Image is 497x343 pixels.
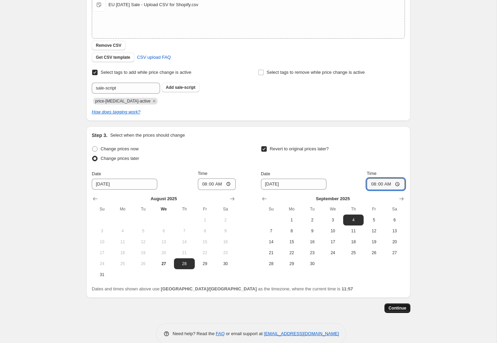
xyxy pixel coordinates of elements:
[284,239,299,245] span: 15
[366,206,381,212] span: Fr
[154,236,174,247] button: Wednesday August 13 2025
[364,204,384,215] th: Friday
[101,146,138,151] span: Change prices now
[281,225,302,236] button: Monday September 8 2025
[384,225,405,236] button: Saturday September 13 2025
[218,261,233,266] span: 30
[264,250,279,256] span: 21
[228,194,237,204] button: Show next month, September 2025
[218,228,233,234] span: 9
[92,236,112,247] button: Sunday August 10 2025
[261,171,270,176] span: Date
[177,239,192,245] span: 14
[364,236,384,247] button: Friday September 19 2025
[346,206,361,212] span: Th
[95,99,150,104] span: price-change-job-active
[136,261,151,266] span: 26
[216,331,225,336] a: FAQ
[195,247,215,258] button: Friday August 22 2025
[264,261,279,266] span: 28
[133,258,154,269] button: Tuesday August 26 2025
[115,250,130,256] span: 18
[323,204,343,215] th: Wednesday
[151,98,157,104] button: Remove price-change-job-active
[154,247,174,258] button: Wednesday August 20 2025
[173,331,216,336] span: Need help? Read the
[387,239,402,245] span: 20
[323,247,343,258] button: Wednesday September 24 2025
[175,85,195,90] span: sale-script
[115,261,130,266] span: 25
[341,286,353,291] b: 11:57
[92,258,112,269] button: Sunday August 24 2025
[156,228,171,234] span: 6
[133,225,154,236] button: Tuesday August 5 2025
[261,225,281,236] button: Sunday September 7 2025
[343,225,364,236] button: Thursday September 11 2025
[133,204,154,215] th: Tuesday
[177,261,192,266] span: 28
[156,261,171,266] span: 27
[108,1,198,8] div: EU [DATE] Sale - Upload CSV for Shopify.csv
[156,206,171,212] span: We
[346,250,361,256] span: 25
[198,228,213,234] span: 8
[92,132,107,139] h2: Step 3.
[367,171,376,176] span: Time
[281,247,302,258] button: Monday September 22 2025
[90,194,100,204] button: Show previous month, July 2025
[156,239,171,245] span: 13
[302,236,322,247] button: Tuesday September 16 2025
[325,228,340,234] span: 10
[281,215,302,225] button: Monday September 1 2025
[281,258,302,269] button: Monday September 29 2025
[101,70,191,75] span: Select tags to add while price change is active
[215,225,236,236] button: Saturday August 9 2025
[166,85,174,90] b: Add
[198,178,236,190] input: 12:00
[112,225,133,236] button: Monday August 4 2025
[133,52,175,63] a: CSV upload FAQ
[133,236,154,247] button: Tuesday August 12 2025
[92,204,112,215] th: Sunday
[323,236,343,247] button: Wednesday September 17 2025
[112,236,133,247] button: Monday August 11 2025
[305,239,320,245] span: 16
[261,204,281,215] th: Sunday
[218,217,233,223] span: 2
[198,217,213,223] span: 1
[367,178,405,190] input: 12:00
[92,41,126,50] button: Remove CSV
[364,225,384,236] button: Friday September 12 2025
[92,53,134,62] button: Get CSV template
[92,286,353,291] span: Dates and times shown above use as the timezone, where the current time is
[154,258,174,269] button: Today Wednesday August 27 2025
[384,247,405,258] button: Saturday September 27 2025
[264,228,279,234] span: 7
[302,204,322,215] th: Tuesday
[195,215,215,225] button: Friday August 1 2025
[198,206,213,212] span: Fr
[92,171,101,176] span: Date
[389,305,406,311] span: Continue
[284,250,299,256] span: 22
[195,236,215,247] button: Friday August 15 2025
[174,247,194,258] button: Thursday August 21 2025
[366,239,381,245] span: 19
[325,250,340,256] span: 24
[161,286,257,291] b: [GEOGRAPHIC_DATA]/[GEOGRAPHIC_DATA]
[136,250,151,256] span: 19
[198,171,207,176] span: Time
[154,225,174,236] button: Wednesday August 6 2025
[343,247,364,258] button: Thursday September 25 2025
[92,109,140,114] i: How does tagging work?
[96,43,121,48] span: Remove CSV
[284,228,299,234] span: 8
[384,303,410,313] button: Continue
[215,215,236,225] button: Saturday August 2 2025
[281,236,302,247] button: Monday September 15 2025
[325,217,340,223] span: 3
[346,239,361,245] span: 18
[384,236,405,247] button: Saturday September 20 2025
[305,250,320,256] span: 23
